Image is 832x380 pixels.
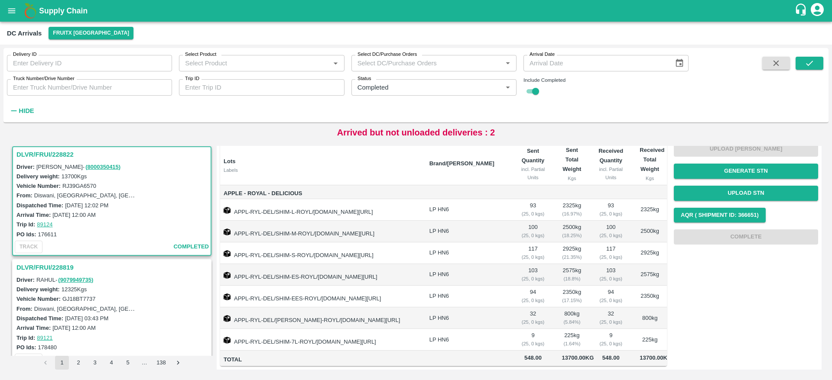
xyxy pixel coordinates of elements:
[52,212,95,218] label: [DATE] 12:00 AM
[220,307,422,329] td: APPL-RYL-DEL/[PERSON_NAME]-ROYL/[DOMAIN_NAME][URL]
[518,296,548,304] div: ( 25, 0 kgs)
[596,275,626,283] div: ( 25, 0 kgs)
[65,315,108,322] label: [DATE] 03:43 PM
[518,353,548,363] span: 548.00
[182,58,327,69] input: Select Product
[65,202,108,209] label: [DATE] 12:02 PM
[16,183,61,189] label: Vehicle Number:
[224,207,231,214] img: box
[7,55,172,71] input: Enter Delivery ID
[511,264,555,286] td: 103
[589,264,633,286] td: 103
[16,277,35,283] label: Driver:
[555,264,589,286] td: 2575 kg
[337,126,495,139] p: Arrived but not unloaded deliveries : 2
[562,253,582,261] div: ( 21.35 %)
[34,192,241,199] label: Diswani, [GEOGRAPHIC_DATA], [GEOGRAPHIC_DATA] , [GEOGRAPHIC_DATA]
[633,307,667,329] td: 800 kg
[596,353,626,363] span: 548.00
[562,275,582,283] div: ( 18.8 %)
[62,173,87,180] label: 13700 Kgs
[671,55,688,71] button: Choose date
[422,307,511,329] td: LP HN6
[16,335,35,341] label: Trip Id:
[633,199,667,221] td: 2325 kg
[16,221,35,228] label: Trip Id:
[511,199,555,221] td: 93
[518,318,548,326] div: ( 25, 0 kgs)
[518,340,548,348] div: ( 25, 0 kgs)
[562,147,581,173] b: Sent Total Weight
[794,3,809,19] div: customer-support
[555,199,589,221] td: 2325 kg
[62,183,96,189] label: RJ39GA6570
[530,51,555,58] label: Arrival Date
[37,356,186,370] nav: pagination navigation
[511,221,555,242] td: 100
[562,318,582,326] div: ( 5.84 %)
[185,75,199,82] label: Trip ID
[220,221,422,242] td: APPL-RYL-DEL/SHIM-M-ROYL/[DOMAIN_NAME][URL]
[34,305,241,312] label: Diswani, [GEOGRAPHIC_DATA], [GEOGRAPHIC_DATA] , [GEOGRAPHIC_DATA]
[354,58,488,69] input: Select DC/Purchase Orders
[16,296,61,302] label: Vehicle Number:
[518,253,548,261] div: ( 25, 0 kgs)
[511,307,555,329] td: 32
[562,232,582,239] div: ( 18.25 %)
[511,242,555,264] td: 117
[422,221,511,242] td: LP HN6
[220,264,422,286] td: APPL-RYL-DEL/SHIM-ES-ROYL/[DOMAIN_NAME][URL]
[62,296,96,302] label: GJ18BT7737
[121,356,135,370] button: Go to page 5
[16,286,60,293] label: Delivery weight:
[185,51,216,58] label: Select Product
[173,242,209,252] span: completed
[7,103,36,118] button: Hide
[596,165,626,181] div: incl. Partial Units
[104,356,118,370] button: Go to page 4
[62,286,87,293] label: 12325 Kgs
[16,231,36,238] label: PO Ids:
[220,329,422,351] td: APPL-RYL-DEL/SHIM-7L-ROYL/[DOMAIN_NAME][URL]
[16,212,51,218] label: Arrival Time:
[7,79,172,96] input: Enter Truck Number/Drive Number
[633,264,667,286] td: 2575 kg
[589,242,633,264] td: 117
[589,307,633,329] td: 32
[596,253,626,261] div: ( 25, 0 kgs)
[220,286,422,307] td: APPL-RYL-DEL/SHIM-EES-ROYL/[DOMAIN_NAME][URL]
[674,164,818,179] button: Generate STN
[422,242,511,264] td: LP HN6
[330,58,341,69] button: Open
[640,354,672,361] span: 13700.00 Kg
[522,148,545,164] b: Sent Quantity
[596,296,626,304] div: ( 25, 0 kgs)
[71,356,85,370] button: Go to page 2
[674,208,766,223] button: AQR ( Shipment Id: 366651)
[13,51,36,58] label: Delivery ID
[422,264,511,286] td: LP HN6
[511,286,555,307] td: 94
[16,315,63,322] label: Dispatched Time:
[555,221,589,242] td: 2500 kg
[596,340,626,348] div: ( 25, 0 kgs)
[562,210,582,218] div: ( 16.97 %)
[16,262,210,273] h3: DLVR/FRUI/228819
[88,356,102,370] button: Go to page 3
[555,329,589,351] td: 225 kg
[16,192,32,199] label: From:
[562,354,594,361] span: 13700.00 Kg
[523,76,689,84] div: Include Completed
[518,232,548,239] div: ( 25, 0 kgs)
[589,329,633,351] td: 9
[633,242,667,264] td: 2925 kg
[518,275,548,283] div: ( 25, 0 kgs)
[173,355,209,365] span: completed
[179,79,344,96] input: Enter Trip ID
[429,160,494,167] b: Brand/[PERSON_NAME]
[422,199,511,221] td: LP HN6
[562,296,582,304] div: ( 17.15 %)
[640,147,664,173] b: Received Total Weight
[2,1,22,21] button: open drawer
[13,75,75,82] label: Truck Number/Drive Number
